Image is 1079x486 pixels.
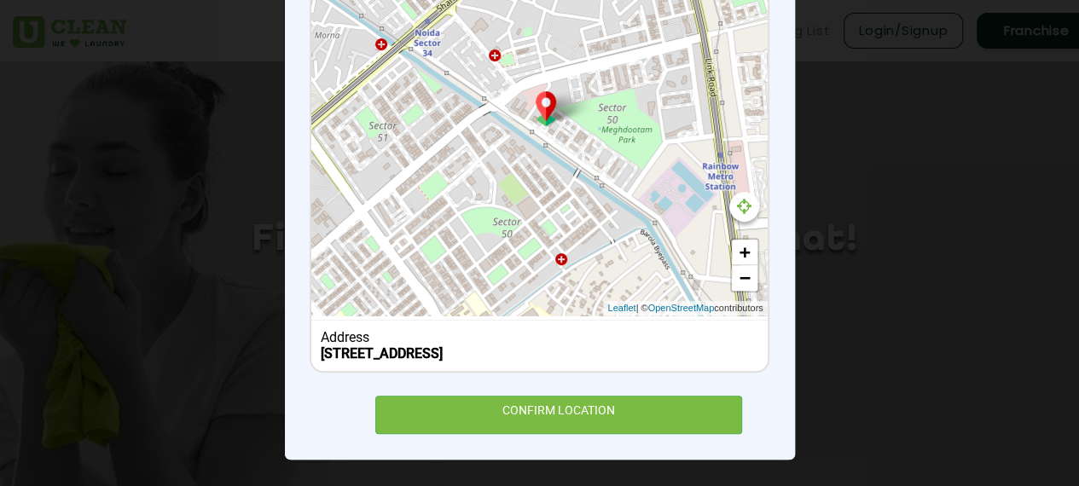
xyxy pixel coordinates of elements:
div: CONFIRM LOCATION [375,396,743,434]
a: Zoom out [732,265,757,291]
a: Zoom in [732,240,757,265]
b: [STREET_ADDRESS] [321,345,443,362]
div: | © contributors [603,301,767,315]
a: OpenStreetMap [647,301,714,315]
a: Leaflet [607,301,635,315]
div: Address [321,329,758,345]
